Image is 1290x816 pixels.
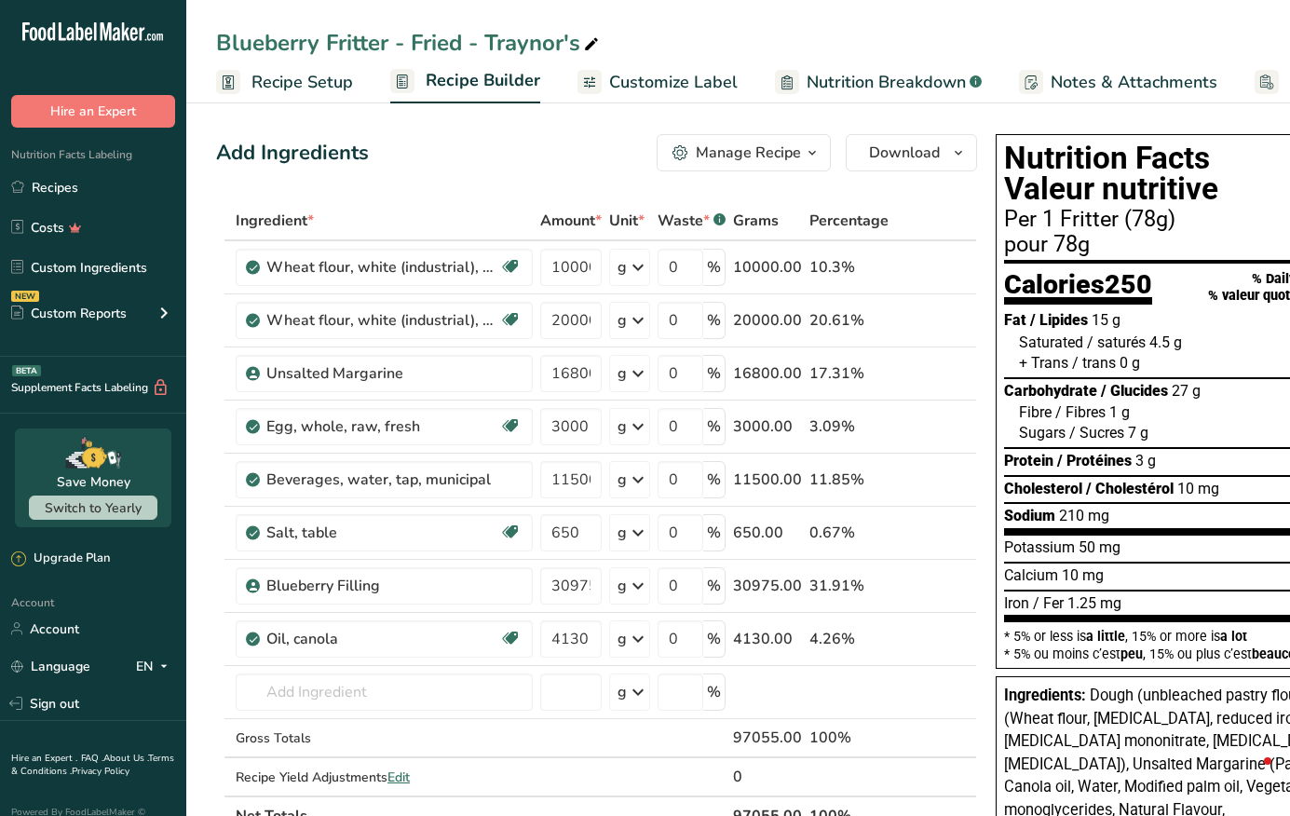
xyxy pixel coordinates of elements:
span: Iron [1004,594,1029,612]
span: 7 g [1128,424,1148,442]
div: EN [136,655,175,677]
a: About Us . [103,752,148,765]
div: g [618,256,627,279]
div: g [618,415,627,438]
span: Sodium [1004,507,1055,524]
div: Manage Recipe [696,142,801,164]
div: 650.00 [733,522,802,544]
span: / trans [1072,354,1116,372]
div: 0.67% [809,522,889,544]
div: Add Ingredients [216,138,369,169]
span: Fat [1004,311,1026,329]
button: Manage Recipe [657,134,831,171]
span: Grams [733,210,779,232]
span: 1 g [1109,403,1130,421]
button: Hire an Expert [11,95,175,128]
span: Switch to Yearly [45,499,142,517]
div: Upgrade Plan [11,550,110,568]
span: Percentage [809,210,889,232]
div: 31.91% [809,575,889,597]
span: Recipe Builder [426,68,540,93]
div: g [618,469,627,491]
span: Ingredients: [1004,687,1086,704]
div: g [618,362,627,385]
div: Waste [658,210,726,232]
a: Terms & Conditions . [11,752,174,778]
span: / Protéines [1057,452,1132,469]
div: Save Money [57,472,130,492]
div: 11.85% [809,469,889,491]
span: / Fer [1033,594,1064,612]
div: 4130.00 [733,628,802,650]
span: 15 g [1092,311,1120,329]
span: peu [1120,646,1143,661]
button: Switch to Yearly [29,496,157,520]
button: Download [846,134,977,171]
span: Sugars [1019,424,1066,442]
a: Recipe Setup [216,61,353,103]
div: 17.31% [809,362,889,385]
a: Notes & Attachments [1019,61,1217,103]
span: + Trans [1019,354,1068,372]
span: Fibre [1019,403,1052,421]
span: 10 mg [1062,566,1104,584]
div: 20.61% [809,309,889,332]
div: 10000.00 [733,256,802,279]
iframe: Intercom live chat [1227,753,1271,797]
div: 16800.00 [733,362,802,385]
span: 1.25 mg [1067,594,1121,612]
div: Beverages, water, tap, municipal [266,469,499,491]
input: Add Ingredient [236,673,533,711]
div: Blueberry Filling [266,575,499,597]
a: Nutrition Breakdown [775,61,982,103]
div: g [618,309,627,332]
div: Oil, canola [266,628,499,650]
div: Unsalted Margarine [266,362,499,385]
div: 0 [733,766,802,788]
span: Saturated [1019,333,1083,351]
a: Customize Label [577,61,738,103]
span: / saturés [1087,333,1146,351]
span: Unit [609,210,645,232]
div: BETA [12,365,41,376]
span: Calcium [1004,566,1058,584]
span: Edit [387,768,410,786]
a: Language [11,650,90,683]
div: Salt, table [266,522,499,544]
span: Nutrition Breakdown [807,70,966,95]
span: Cholesterol [1004,480,1082,497]
div: 10.3% [809,256,889,279]
div: 97055.00 [733,727,802,749]
span: / Lipides [1030,311,1088,329]
div: g [618,522,627,544]
div: 30975.00 [733,575,802,597]
span: Carbohydrate [1004,382,1097,400]
div: Gross Totals [236,728,533,748]
div: g [618,681,627,703]
div: Wheat flour, white (industrial), 10% protein, bleached, enriched [266,256,499,279]
span: 10 mg [1177,480,1219,497]
div: Recipe Yield Adjustments [236,768,533,787]
div: 100% [809,727,889,749]
div: Egg, whole, raw, fresh [266,415,499,438]
span: Customize Label [609,70,738,95]
div: Blueberry Fritter - Fried - Traynor's [216,26,603,60]
span: 250 [1105,268,1152,300]
div: Wheat flour, white (industrial), 10% protein, unbleached, enriched [266,309,499,332]
div: Calories [1004,271,1152,306]
span: 3 g [1135,452,1156,469]
span: Potassium [1004,538,1075,556]
div: g [618,628,627,650]
span: a lot [1220,629,1247,644]
a: Recipe Builder [390,60,540,104]
a: FAQ . [81,752,103,765]
a: Privacy Policy [72,765,129,778]
span: Ingredient [236,210,314,232]
span: 0 g [1120,354,1140,372]
div: 11500.00 [733,469,802,491]
span: 4.5 g [1149,333,1182,351]
div: NEW [11,291,39,302]
span: Notes & Attachments [1051,70,1217,95]
span: / Fibres [1055,403,1106,421]
span: / Glucides [1101,382,1168,400]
